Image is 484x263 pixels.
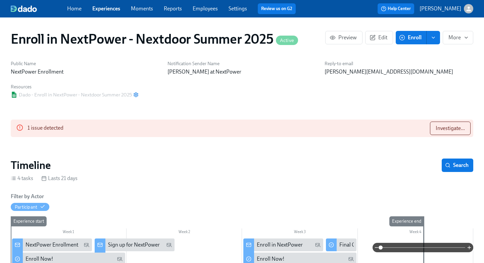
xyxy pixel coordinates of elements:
div: 4 tasks [11,175,33,182]
h1: Enroll in NextPower - Nextdoor Summer 2025 [11,31,298,47]
a: Employees [193,5,218,12]
span: Investigate... [436,125,465,132]
button: Investigate... [430,122,471,135]
button: Edit [365,31,393,44]
div: Week 1 [11,228,127,237]
h6: Reply-to email [325,60,473,67]
a: Reports [164,5,182,12]
a: Review us on G2 [261,5,292,12]
span: Help Center [381,5,411,12]
div: Week 2 [127,228,242,237]
div: NextPower Enrollment [26,241,78,249]
span: Search [446,162,469,169]
a: dado [11,5,67,12]
div: Enroll Now! [26,255,53,263]
div: Enroll in NextPower [243,238,323,251]
span: Edit [371,34,387,41]
h6: Notification Sender Name [167,60,316,67]
button: More [443,31,473,44]
a: Moments [131,5,153,12]
svg: Personal Email [117,256,123,262]
div: Final Opportunity to Enroll in NextPower [339,241,433,249]
a: Experiences [92,5,120,12]
svg: Personal Email [348,256,354,262]
a: Home [67,5,82,12]
img: dado [11,5,37,12]
div: Experience start [11,216,47,226]
h6: Resources [11,84,139,90]
svg: Personal Email [84,242,89,248]
button: Preview [325,31,362,44]
div: Experience end [389,216,424,226]
h2: Timeline [11,159,51,172]
div: 1 issue detected [28,122,63,135]
span: Active [276,38,298,43]
button: Participant [11,203,49,211]
div: Enroll in NextPower [257,241,303,249]
div: Sign up for NextPower [95,238,175,251]
button: enroll [427,31,440,44]
div: Lasts 21 days [41,175,78,182]
p: NextPower Enrollment [11,68,159,76]
button: Enroll [396,31,427,44]
p: [PERSON_NAME] at NextPower [167,68,316,76]
button: [PERSON_NAME] [420,4,473,13]
span: Preview [331,34,357,41]
svg: Personal Email [166,242,172,248]
div: Sign up for NextPower [108,241,160,249]
p: [PERSON_NAME] [420,5,461,12]
p: [PERSON_NAME][EMAIL_ADDRESS][DOMAIN_NAME] [325,68,473,76]
span: Enroll [400,34,422,41]
div: Final Opportunity to Enroll in NextPower [326,238,356,251]
h6: Public Name [11,60,159,67]
div: Week 4 [358,228,474,237]
button: Review us on G2 [258,3,296,14]
h6: Filter by Actor [11,193,44,200]
div: Enroll Now! [257,255,284,263]
button: Search [442,159,473,172]
a: Settings [229,5,247,12]
div: Hide Participant [15,204,37,210]
div: NextPower Enrollment [12,238,92,251]
button: Help Center [378,3,414,14]
div: Week 3 [242,228,358,237]
span: More [448,34,468,41]
svg: Personal Email [315,242,321,248]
